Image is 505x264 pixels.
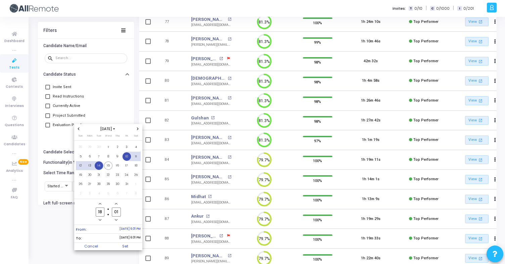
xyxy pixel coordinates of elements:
span: 8 [104,152,112,161]
th: Thursday [113,134,122,140]
td: October 12, 2025 [76,161,85,171]
span: 15 [104,161,112,170]
span: 30 [95,143,103,151]
span: 22 [104,171,112,179]
span: 29 [104,180,112,188]
td: October 29, 2025 [104,180,113,189]
span: Fri [126,134,128,138]
span: 30 [113,180,122,188]
th: Sunday [76,134,85,140]
span: Mon [87,134,92,138]
td: November 2, 2025 [76,189,85,198]
span: Wed [105,134,111,138]
span: 25 [132,171,140,179]
td: October 10, 2025 [122,152,132,161]
span: 28 [76,143,85,151]
td: November 4, 2025 [94,189,104,198]
span: 29 [86,143,94,151]
span: 24 [123,171,131,179]
span: 10 [123,152,131,161]
td: October 4, 2025 [131,143,141,152]
button: Minus a hour [97,217,103,223]
button: Previous month [76,126,82,132]
span: 13 [86,161,94,170]
span: [DATE] [98,126,118,132]
td: October 1, 2025 [104,143,113,152]
td: October 19, 2025 [76,170,85,180]
td: October 30, 2025 [113,180,122,189]
td: October 24, 2025 [122,170,132,180]
td: September 29, 2025 [85,143,95,152]
span: 23 [113,171,122,179]
span: 12 [76,161,85,170]
td: October 15, 2025 [104,161,113,171]
span: 4 [95,189,103,198]
td: October 2, 2025 [113,143,122,152]
button: Minus a minute [113,217,119,223]
span: 3 [86,189,94,198]
span: 27 [86,180,94,188]
span: Sat [134,134,138,138]
span: From: [76,227,87,232]
span: 9 [113,152,122,161]
td: September 30, 2025 [94,143,104,152]
td: October 16, 2025 [113,161,122,171]
td: October 20, 2025 [85,170,95,180]
td: October 23, 2025 [113,170,122,180]
td: October 25, 2025 [131,170,141,180]
td: October 3, 2025 [122,143,132,152]
th: Tuesday [94,134,104,140]
td: October 13, 2025 [85,161,95,171]
button: Choose month and year [98,126,118,132]
td: November 7, 2025 [122,189,132,198]
span: 1 [104,143,112,151]
th: Wednesday [104,134,113,140]
span: 31 [123,180,131,188]
td: October 5, 2025 [76,152,85,161]
button: Add a minute [113,201,119,207]
span: 19 [76,171,85,179]
span: 20 [86,171,94,179]
th: Friday [122,134,132,140]
span: Tue [96,134,101,138]
span: 2 [76,189,85,198]
span: 5 [76,152,85,161]
td: October 27, 2025 [85,180,95,189]
span: 5 [104,189,112,198]
th: Monday [85,134,95,140]
td: November 5, 2025 [104,189,113,198]
span: 2 [113,143,122,151]
button: Cancel [74,243,108,250]
td: October 8, 2025 [104,152,113,161]
td: October 9, 2025 [113,152,122,161]
td: October 6, 2025 [85,152,95,161]
button: Add a hour [97,201,103,207]
td: October 17, 2025 [122,161,132,171]
span: 7 [123,189,131,198]
span: Thu [115,134,120,138]
span: 11 [132,152,140,161]
td: October 26, 2025 [76,180,85,189]
span: 7 [95,152,103,161]
td: October 28, 2025 [94,180,104,189]
td: October 18, 2025 [131,161,141,171]
span: 21 [95,171,103,179]
span: 8 [132,189,140,198]
button: Set [108,243,142,250]
td: October 14, 2025 [94,161,104,171]
span: To: [76,235,82,241]
td: October 22, 2025 [104,170,113,180]
th: Saturday [131,134,141,140]
span: 1 [132,180,140,188]
span: 28 [95,180,103,188]
td: November 3, 2025 [85,189,95,198]
td: October 7, 2025 [94,152,104,161]
span: 4 [132,143,140,151]
span: 3 [123,143,131,151]
td: October 31, 2025 [122,180,132,189]
td: October 11, 2025 [131,152,141,161]
span: 18 [132,161,140,170]
span: 26 [76,180,85,188]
